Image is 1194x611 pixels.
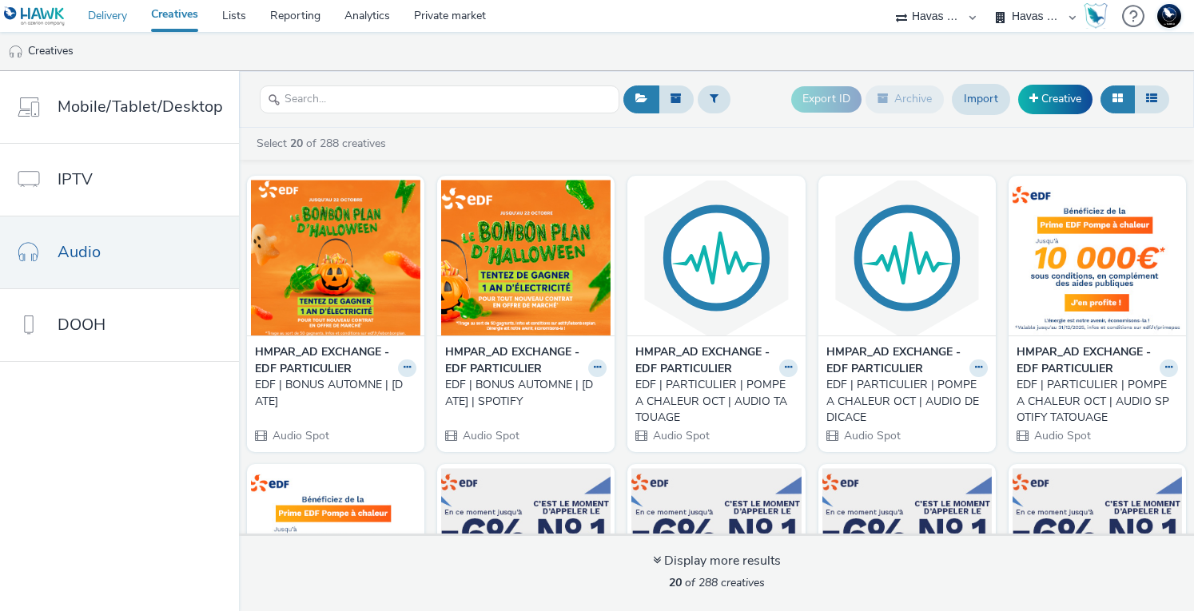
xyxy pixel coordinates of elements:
span: Audio Spot [461,428,519,443]
a: EDF | BONUS AUTOMNE | [DATE] [255,377,416,410]
a: EDF | BONUS AUTOMNE | [DATE] | SPOTIFY [445,377,607,410]
span: Audio Spot [271,428,329,443]
a: Hawk Academy [1084,3,1114,29]
strong: HMPAR_AD EXCHANGE - EDF PARTICULIER [255,344,394,377]
div: EDF | PARTICULIER | POMPE A CHALEUR OCT | AUDIO SPOTIFY TATOUAGE [1017,377,1172,426]
img: EDF | BONUS AUTOMNE | OCT 2025 | SPOTIFY visual [441,180,611,335]
img: EDF | PARTICULIER | POMPE A CHALEUR OCT | AUDIO SPOTIFY TATOUAGE visual [1013,180,1182,335]
strong: 20 [290,136,303,151]
strong: HMPAR_AD EXCHANGE - EDF PARTICULIER [445,344,584,377]
span: of 288 creatives [669,575,765,590]
div: EDF | BONUS AUTOMNE | [DATE] [255,377,410,410]
div: EDF | PARTICULIER | POMPE A CHALEUR OCT | AUDIO TATOUAGE [635,377,790,426]
a: Select of 288 creatives [255,136,392,151]
span: Audio Spot [651,428,710,443]
strong: 20 [669,575,682,590]
img: audio [8,44,24,60]
span: IPTV [58,168,93,191]
img: Hawk Academy [1084,3,1108,29]
a: EDF | PARTICULIER | POMPE A CHALEUR OCT | AUDIO SPOTIFY TATOUAGE [1017,377,1178,426]
img: undefined Logo [4,6,66,26]
a: EDF | PARTICULIER | POMPE A CHALEUR OCT | AUDIO DEDICACE [826,377,988,426]
button: Export ID [791,86,862,112]
img: Support Hawk [1157,4,1181,28]
a: Creative [1018,85,1093,113]
img: EDF | PARTICULIER | POMPE A CHALEUR OCT | AUDIO TATOUAGE visual [631,180,801,335]
span: Audio Spot [1033,428,1091,443]
strong: HMPAR_AD EXCHANGE - EDF PARTICULIER [826,344,965,377]
img: EDF | BONUS AUTOMNE | OCT 2025 visual [251,180,420,335]
span: Mobile/Tablet/Desktop [58,95,223,118]
div: Display more results [653,552,781,570]
img: EDF | PARTICULIER | POMPE A CHALEUR OCT | AUDIO DEDICACE visual [822,180,992,335]
button: Archive [866,85,944,113]
span: Audio [58,240,101,264]
strong: HMPAR_AD EXCHANGE - EDF PARTICULIER [1017,344,1156,377]
a: Import [952,84,1010,114]
a: EDF | PARTICULIER | POMPE A CHALEUR OCT | AUDIO TATOUAGE [635,377,797,426]
button: Grid [1100,85,1135,113]
span: Audio Spot [842,428,901,443]
button: Table [1134,85,1169,113]
span: DOOH [58,313,105,336]
div: EDF | PARTICULIER | POMPE A CHALEUR OCT | AUDIO DEDICACE [826,377,981,426]
div: EDF | BONUS AUTOMNE | [DATE] | SPOTIFY [445,377,600,410]
input: Search... [260,85,619,113]
strong: HMPAR_AD EXCHANGE - EDF PARTICULIER [635,344,774,377]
